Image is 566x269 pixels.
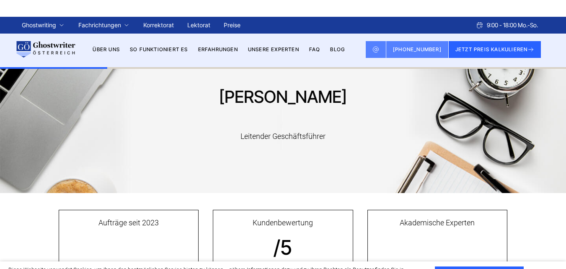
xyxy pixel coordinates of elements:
span: Kundenbewertung [217,219,349,227]
span: Akademische Experten [372,219,503,227]
button: JETZT PREIS KALKULIEREN [449,41,541,58]
img: logo wirschreiben [15,41,75,58]
a: Unsere Experten [248,46,299,52]
a: Lektorat [187,21,210,29]
a: Ghostwriting [22,20,56,30]
span: [PHONE_NUMBER] [393,46,442,52]
span: 9:00 - 18:00 Mo.-So. [487,20,538,30]
div: Leitender Geschäftsführer [133,131,433,143]
span: Aufträge seit 2023 [63,219,194,227]
a: Preise [224,21,240,29]
a: BLOG [330,46,345,52]
a: Erfahrungen [198,46,238,52]
img: Email [372,46,379,53]
h1: [PERSON_NAME] [133,87,433,107]
a: Fachrichtungen [78,20,121,30]
strong: /5 [274,235,292,260]
a: Über uns [93,46,120,52]
a: FAQ [309,46,320,52]
a: [PHONE_NUMBER] [386,41,449,58]
a: Korrektorat [143,21,174,29]
img: Schedule [476,22,483,29]
a: So funktioniert es [130,46,188,52]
